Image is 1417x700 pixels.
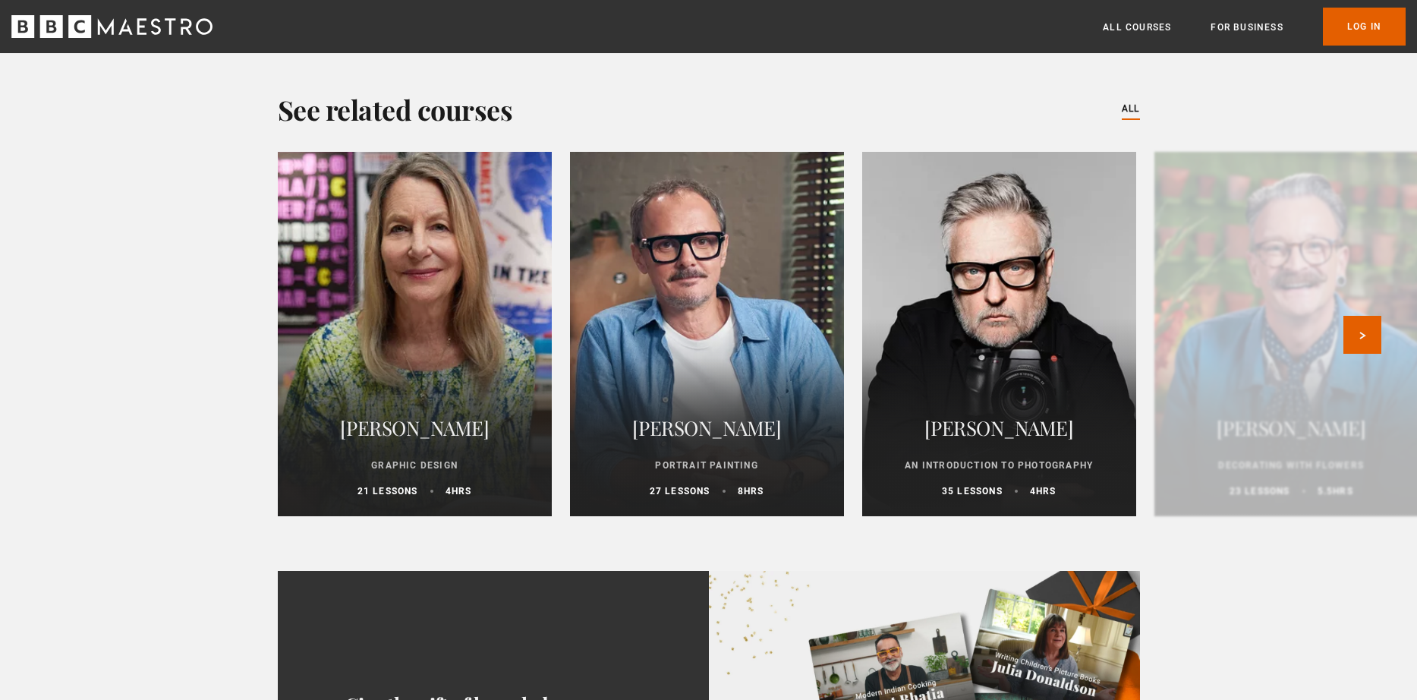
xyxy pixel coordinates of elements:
a: [PERSON_NAME] Graphic Design 21 lessons 4hrs [278,152,552,516]
p: Portrait Painting [588,459,826,472]
p: An Introduction to Photography [880,459,1118,472]
p: 5.5 [1318,484,1353,498]
abbr: hrs [744,486,764,497]
p: Graphic Design [296,459,534,472]
p: 8 [738,484,764,498]
h2: [PERSON_NAME] [1173,410,1410,446]
p: 27 lessons [650,484,710,498]
p: 4 [446,484,472,498]
h2: See related courses [278,91,513,128]
a: Log In [1323,8,1406,46]
p: 35 lessons [942,484,1003,498]
h2: [PERSON_NAME] [880,410,1118,446]
abbr: hrs [1036,486,1056,497]
h2: [PERSON_NAME] [296,410,534,446]
h2: [PERSON_NAME] [588,410,826,446]
a: [PERSON_NAME] An Introduction to Photography 35 lessons 4hrs [862,152,1136,516]
svg: BBC Maestro [11,15,213,38]
a: All [1122,101,1140,118]
p: Decorating With Flowers [1173,459,1410,472]
nav: Primary [1103,8,1406,46]
abbr: hrs [452,486,472,497]
p: 23 lessons [1230,484,1290,498]
p: 21 lessons [357,484,418,498]
a: For business [1211,20,1283,35]
p: 4 [1030,484,1056,498]
a: All Courses [1103,20,1171,35]
a: [PERSON_NAME] Portrait Painting 27 lessons 8hrs [570,152,844,516]
abbr: hrs [1333,486,1353,497]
